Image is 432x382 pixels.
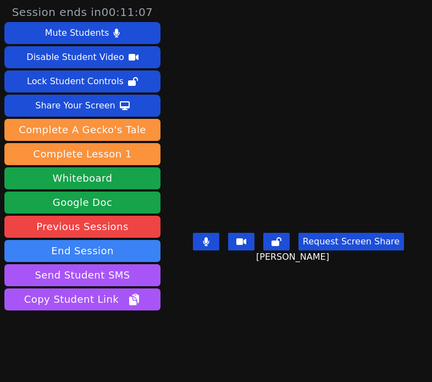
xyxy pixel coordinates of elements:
[4,192,160,214] a: Google Doc
[4,70,160,92] button: Lock Student Controls
[35,97,115,114] div: Share Your Screen
[24,292,141,307] span: Copy Student Link
[102,6,153,19] time: 00:11:07
[4,167,160,189] button: Whiteboard
[4,46,160,68] button: Disable Student Video
[256,250,332,264] span: [PERSON_NAME]
[4,240,160,262] button: End Session
[4,288,160,310] button: Copy Student Link
[12,4,153,20] span: Session ends in
[45,24,109,42] div: Mute Students
[27,73,124,90] div: Lock Student Controls
[4,119,160,141] button: Complete A Gecko's Tale
[4,95,160,117] button: Share Your Screen
[4,143,160,165] button: Complete Lesson 1
[26,48,124,66] div: Disable Student Video
[298,233,404,250] button: Request Screen Share
[4,216,160,238] a: Previous Sessions
[4,22,160,44] button: Mute Students
[4,264,160,286] button: Send Student SMS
